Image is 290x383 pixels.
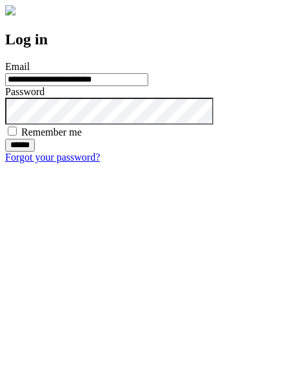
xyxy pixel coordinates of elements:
h2: Log in [5,31,285,48]
label: Email [5,61,30,72]
img: logo-4e3dc11c47720685a147b03b5a06dd966a58ff35d612b21f08c02c0306f2b779.png [5,5,15,15]
label: Password [5,86,44,97]
label: Remember me [21,127,82,138]
a: Forgot your password? [5,152,100,163]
